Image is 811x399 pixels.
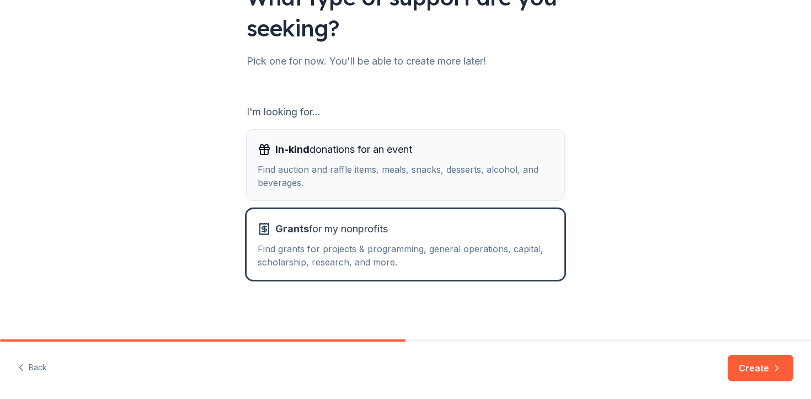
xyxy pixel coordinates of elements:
div: Find grants for projects & programming, general operations, capital, scholarship, research, and m... [258,242,553,269]
span: In-kind [275,143,310,155]
span: for my nonprofits [275,220,388,238]
button: Create [728,355,793,381]
span: donations for an event [275,141,412,158]
div: Find auction and raffle items, meals, snacks, desserts, alcohol, and beverages. [258,163,553,189]
button: Grantsfor my nonprofitsFind grants for projects & programming, general operations, capital, schol... [247,209,564,280]
button: Back [18,357,47,380]
span: Grants [275,223,309,235]
div: I'm looking for... [247,103,564,121]
button: In-kinddonations for an eventFind auction and raffle items, meals, snacks, desserts, alcohol, and... [247,130,564,200]
div: Pick one for now. You'll be able to create more later! [247,52,564,70]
